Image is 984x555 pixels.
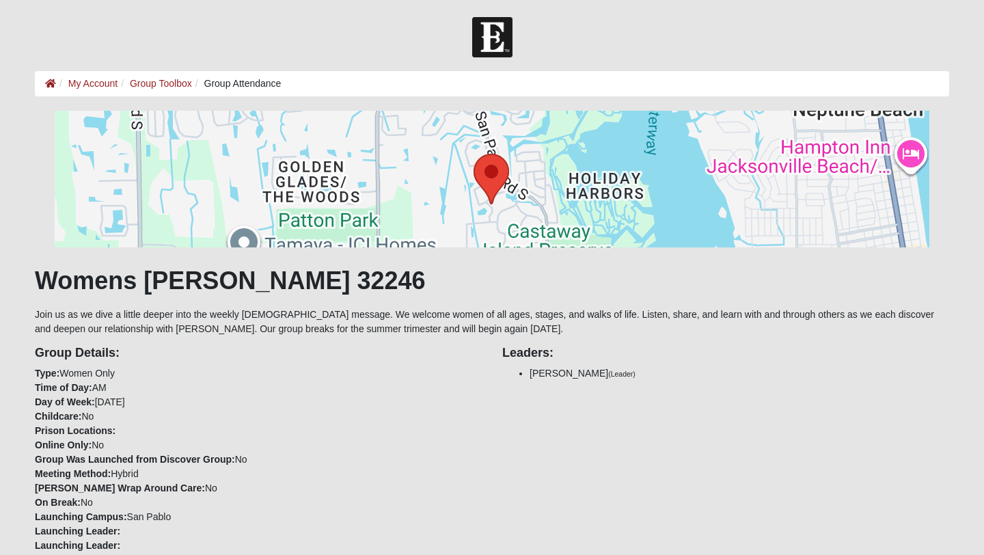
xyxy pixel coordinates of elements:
h4: Group Details: [35,346,482,361]
strong: Online Only: [35,439,92,450]
strong: Day of Week: [35,396,95,407]
a: My Account [68,78,118,89]
strong: On Break: [35,497,81,508]
strong: Type: [35,368,59,379]
li: [PERSON_NAME] [530,366,949,381]
h1: Womens [PERSON_NAME] 32246 [35,266,949,295]
strong: Launching Leader: [35,526,120,537]
h4: Leaders: [502,346,949,361]
strong: Launching Campus: [35,511,127,522]
a: Group Toolbox [130,78,192,89]
li: Group Attendance [192,77,282,91]
strong: [PERSON_NAME] Wrap Around Care: [35,483,205,493]
strong: Meeting Method: [35,468,111,479]
small: (Leader) [608,370,635,378]
strong: Group Was Launched from Discover Group: [35,454,235,465]
strong: Childcare: [35,411,81,422]
strong: Time of Day: [35,382,92,393]
strong: Prison Locations: [35,425,115,436]
img: Church of Eleven22 Logo [472,17,512,57]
